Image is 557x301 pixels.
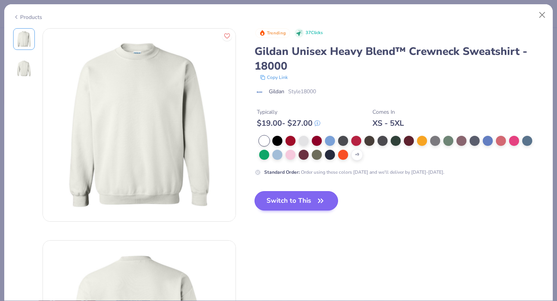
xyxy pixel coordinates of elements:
[264,169,444,176] div: Order using these colors [DATE] and we'll deliver by [DATE]-[DATE].
[255,44,544,74] div: Gildan Unisex Heavy Blend™ Crewneck Sweatshirt - 18000
[255,191,338,210] button: Switch to This
[269,87,284,96] span: Gildan
[222,31,232,41] button: Like
[255,89,265,95] img: brand logo
[267,31,286,35] span: Trending
[257,118,320,128] div: $ 19.00 - $ 27.00
[259,30,265,36] img: Trending sort
[355,152,359,157] span: + 9
[535,8,550,22] button: Close
[257,108,320,116] div: Typically
[288,87,316,96] span: Style 18000
[15,59,33,78] img: Back
[13,13,42,21] div: Products
[372,108,404,116] div: Comes In
[43,29,236,221] img: Front
[264,169,300,175] strong: Standard Order :
[372,118,404,128] div: XS - 5XL
[306,30,323,36] span: 37 Clicks
[15,30,33,48] img: Front
[258,74,290,81] button: copy to clipboard
[255,28,290,38] button: Badge Button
